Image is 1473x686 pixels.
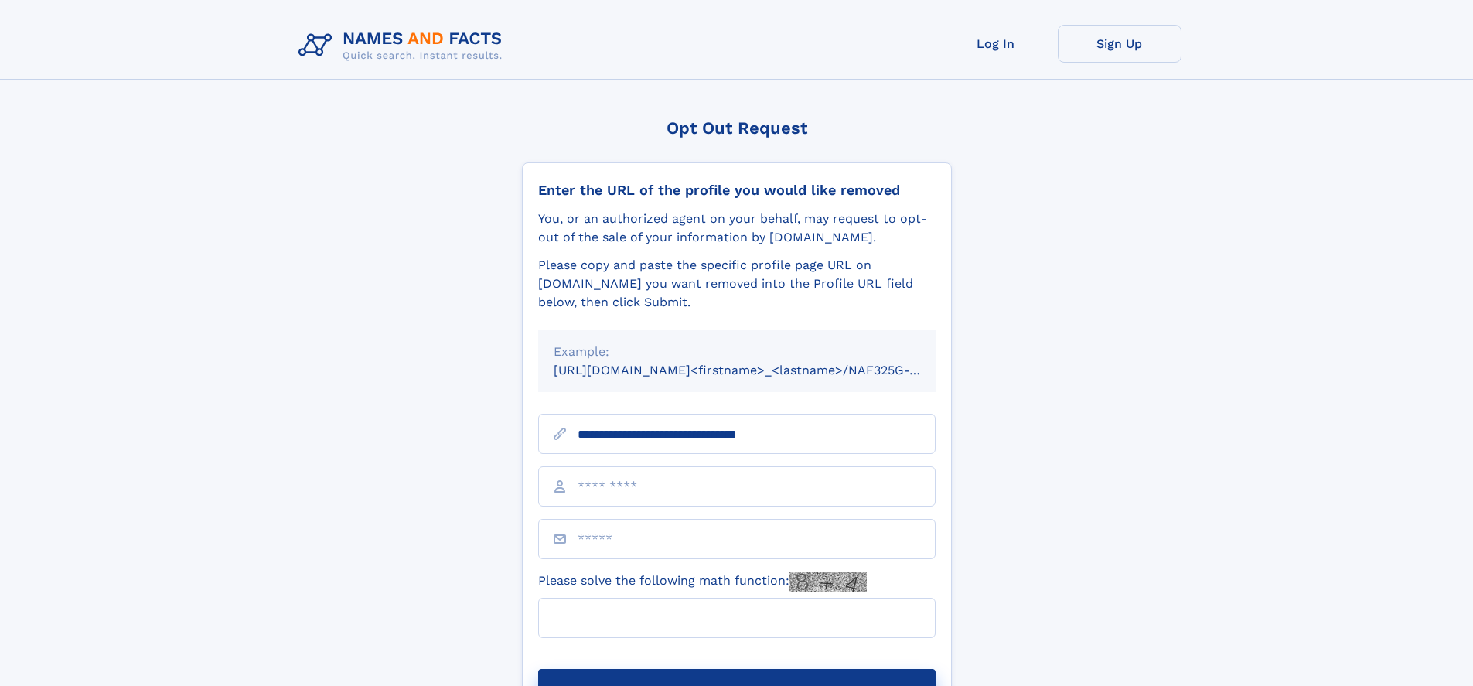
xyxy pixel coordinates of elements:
div: Opt Out Request [522,118,952,138]
img: Logo Names and Facts [292,25,515,67]
div: Please copy and paste the specific profile page URL on [DOMAIN_NAME] you want removed into the Pr... [538,256,936,312]
a: Sign Up [1058,25,1181,63]
small: [URL][DOMAIN_NAME]<firstname>_<lastname>/NAF325G-xxxxxxxx [554,363,965,377]
div: You, or an authorized agent on your behalf, may request to opt-out of the sale of your informatio... [538,210,936,247]
div: Example: [554,343,920,361]
div: Enter the URL of the profile you would like removed [538,182,936,199]
a: Log In [934,25,1058,63]
label: Please solve the following math function: [538,572,867,592]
